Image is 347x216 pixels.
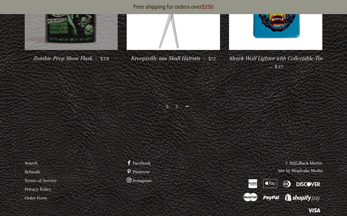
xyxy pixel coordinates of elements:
[100,56,109,61] span: $28
[33,55,92,62] span: Zombie Peep Show Flask
[229,159,322,174] p: © 2025,
[127,160,150,166] a: Facebook
[25,160,38,166] a: Search
[202,4,205,10] span: $
[155,102,162,111] span: 1
[94,56,98,61] span: —
[278,168,322,173] a: Site by Headcake Media
[269,64,272,69] span: —
[275,64,283,69] span: $27
[25,50,118,67] a: Zombie Peep Show Flask — $28
[25,195,47,201] a: Order Form
[131,55,200,62] span: Kreepsville 666 Skull Hairstix
[25,187,51,192] a: Privacy Policy
[127,169,149,174] a: Pinterest
[203,56,206,61] span: —
[164,102,171,111] a: 2
[205,4,214,10] span: 250
[208,56,216,61] span: $12
[127,178,152,183] a: Instagram
[229,50,322,75] a: Shock Wolf Lighter with Collectable Tin — $27
[299,160,322,166] a: Black Martin
[127,50,220,67] a: Kreepsville 666 Skull Hairstix — $12
[25,169,40,174] a: Refunds
[173,102,181,111] a: 3
[25,178,57,183] a: Terms of Service
[229,55,322,62] span: Shock Wolf Lighter with Collectable Tin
